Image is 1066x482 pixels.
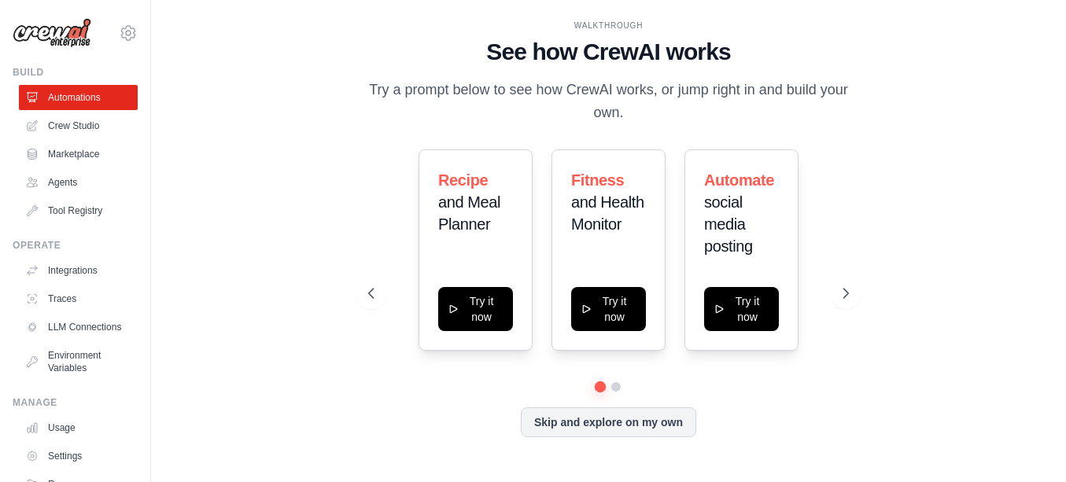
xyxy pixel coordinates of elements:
[13,66,138,79] div: Build
[19,343,138,381] a: Environment Variables
[571,193,644,233] span: and Health Monitor
[19,443,138,469] a: Settings
[438,287,513,331] button: Try it now
[704,193,753,255] span: social media posting
[19,85,138,110] a: Automations
[13,18,91,48] img: Logo
[438,193,500,233] span: and Meal Planner
[571,287,646,331] button: Try it now
[571,171,624,189] span: Fitness
[19,315,138,340] a: LLM Connections
[438,171,488,189] span: Recipe
[19,258,138,283] a: Integrations
[19,198,138,223] a: Tool Registry
[368,79,849,125] p: Try a prompt below to see how CrewAI works, or jump right in and build your own.
[19,170,138,195] a: Agents
[521,407,696,437] button: Skip and explore on my own
[13,239,138,252] div: Operate
[368,38,849,66] h1: See how CrewAI works
[704,287,779,331] button: Try it now
[19,415,138,440] a: Usage
[13,396,138,409] div: Manage
[19,286,138,311] a: Traces
[987,407,1066,482] iframe: Chat Widget
[704,171,774,189] span: Automate
[19,142,138,167] a: Marketplace
[19,113,138,138] a: Crew Studio
[368,20,849,31] div: WALKTHROUGH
